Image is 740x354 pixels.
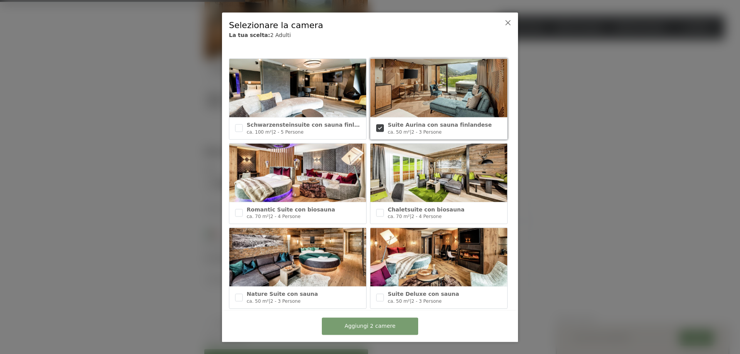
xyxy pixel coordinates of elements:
[410,214,411,219] span: |
[322,317,418,335] button: Aggiungi 2 camere
[229,228,366,287] img: Nature Suite con sauna
[229,32,270,38] b: La tua scelta:
[370,143,507,202] img: Chaletsuite con biosauna
[345,322,395,330] span: Aggiungi 2 camere
[411,129,442,134] span: 2 - 3 Persone
[388,122,492,128] span: Suite Aurina con sauna finlandese
[411,214,442,219] span: 2 - 4 Persone
[247,122,376,128] span: Schwarzensteinsuite con sauna finlandese
[229,59,366,117] img: Schwarzensteinsuite con sauna finlandese
[270,214,301,219] span: 2 - 4 Persone
[410,298,411,304] span: |
[247,214,269,219] span: ca. 70 m²
[247,206,335,212] span: Romantic Suite con biosauna
[272,129,273,134] span: |
[247,298,269,304] span: ca. 50 m²
[273,129,304,134] span: 2 - 5 Persone
[411,298,442,304] span: 2 - 3 Persone
[247,291,318,297] span: Nature Suite con sauna
[229,19,487,31] div: Selezionare la camera
[269,298,270,304] span: |
[269,214,270,219] span: |
[270,32,291,38] span: 2 Adulti
[388,214,410,219] span: ca. 70 m²
[388,298,410,304] span: ca. 50 m²
[270,298,301,304] span: 2 - 3 Persone
[388,291,459,297] span: Suite Deluxe con sauna
[370,59,507,117] img: Suite Aurina con sauna finlandese
[410,129,411,134] span: |
[388,129,410,134] span: ca. 50 m²
[370,228,507,287] img: Suite Deluxe con sauna
[229,143,366,202] img: Romantic Suite con biosauna
[388,206,464,212] span: Chaletsuite con biosauna
[247,129,272,134] span: ca. 100 m²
